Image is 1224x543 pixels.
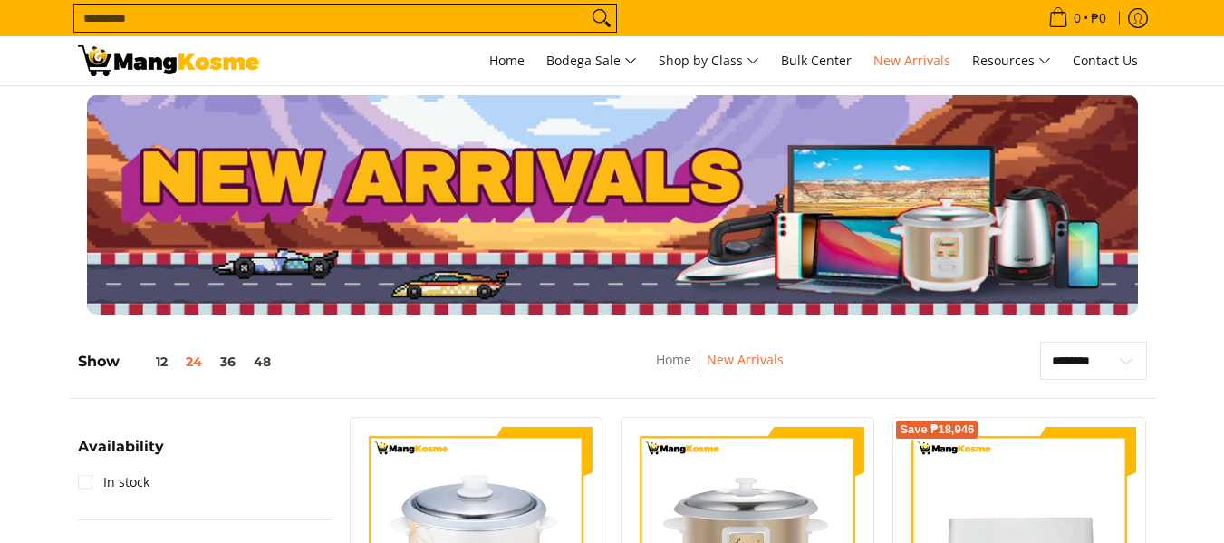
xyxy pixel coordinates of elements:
a: Bodega Sale [537,36,646,85]
a: Home [656,351,691,368]
a: Shop by Class [650,36,768,85]
span: Bodega Sale [546,50,637,73]
nav: Breadcrumbs [535,349,905,390]
button: 36 [211,354,245,369]
span: Save ₱18,946 [900,424,974,435]
a: Home [480,36,534,85]
a: Bulk Center [772,36,861,85]
a: Contact Us [1064,36,1147,85]
span: Resources [972,50,1051,73]
summary: Open [78,440,164,468]
a: Resources [963,36,1060,85]
span: Bulk Center [781,52,852,69]
span: New Arrivals [873,52,950,69]
span: Contact Us [1073,52,1138,69]
a: In stock [78,468,149,497]
img: New Arrivals: Fresh Release from The Premium Brands l Mang Kosme [78,45,259,76]
a: New Arrivals [707,351,784,368]
button: Search [587,5,616,32]
button: 24 [177,354,211,369]
span: 0 [1071,12,1084,24]
a: New Arrivals [864,36,959,85]
span: Availability [78,440,164,454]
button: 48 [245,354,280,369]
button: 12 [120,354,177,369]
h5: Show [78,353,280,371]
span: • [1043,8,1112,28]
nav: Main Menu [277,36,1147,85]
span: ₱0 [1088,12,1109,24]
span: Home [489,52,525,69]
span: Shop by Class [659,50,759,73]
